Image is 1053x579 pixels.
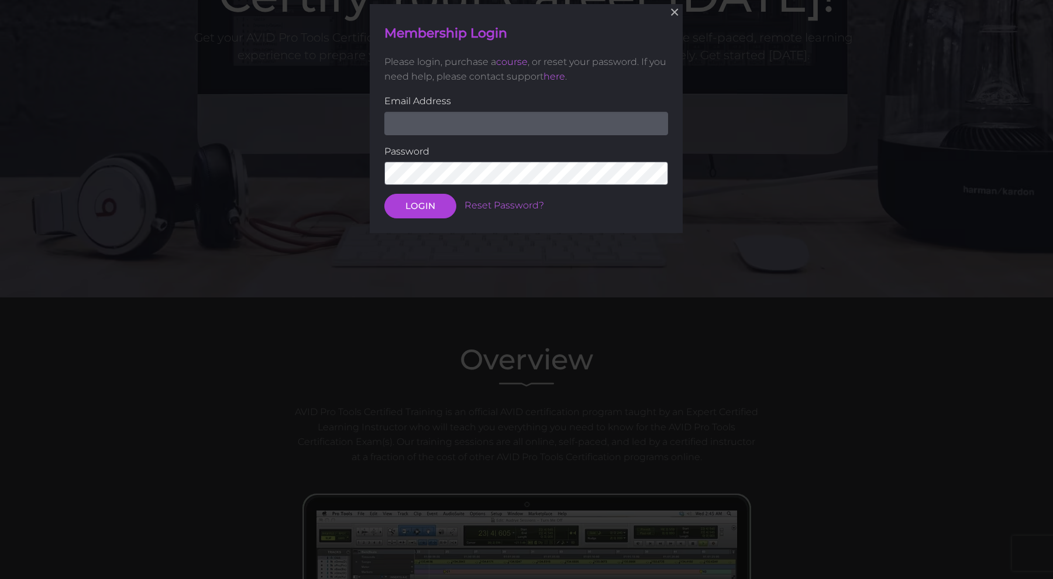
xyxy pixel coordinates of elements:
[384,25,668,43] h4: Membership Login
[543,71,565,82] a: here
[384,54,668,84] p: Please login, purchase a , or reset your password. If you need help, please contact support .
[384,94,668,109] label: Email Address
[384,194,456,218] button: LOGIN
[496,56,528,67] a: course
[464,200,544,211] a: Reset Password?
[384,143,668,159] label: Password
